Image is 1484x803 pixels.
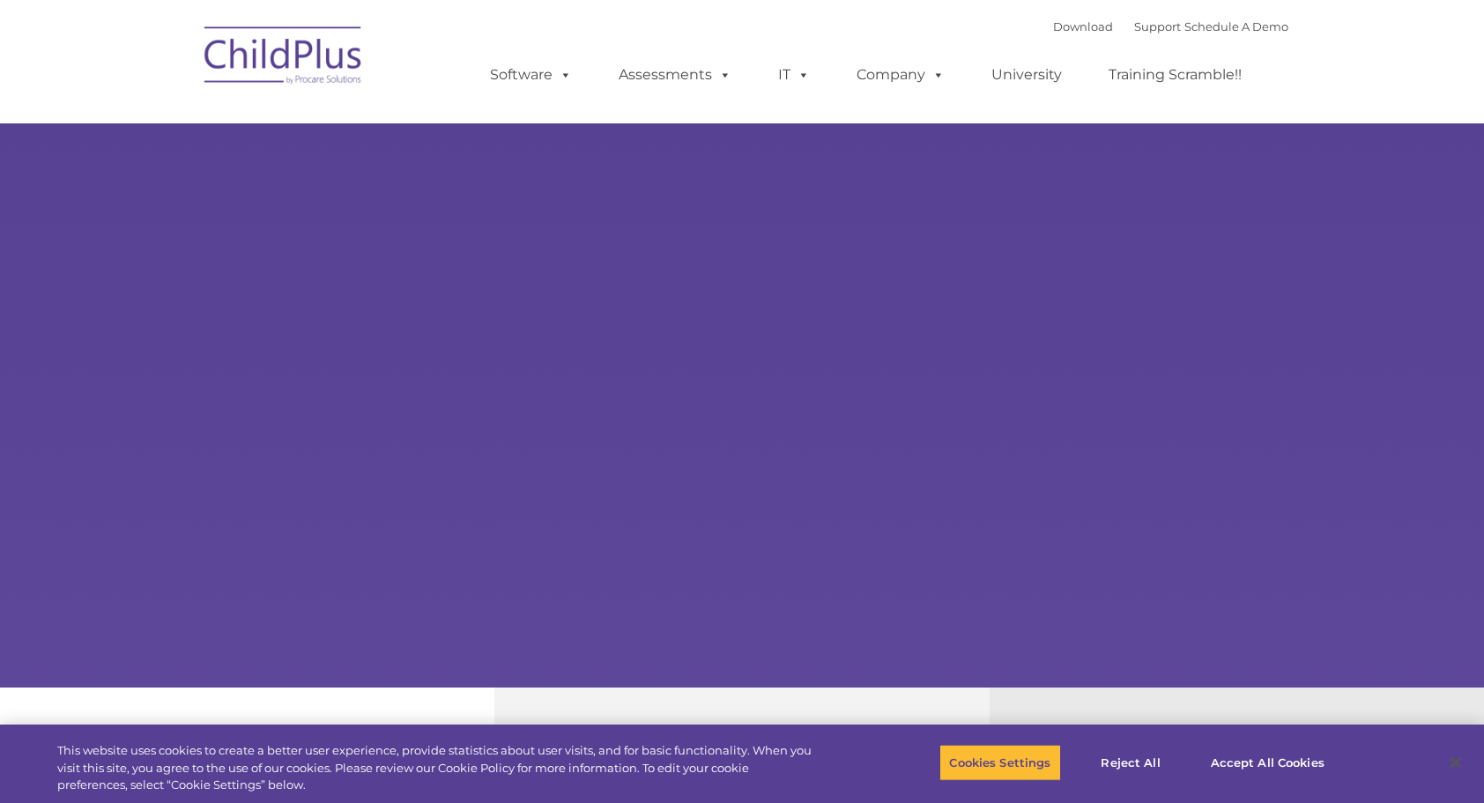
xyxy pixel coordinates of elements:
font: | [1053,19,1288,33]
a: Software [472,57,590,93]
a: Schedule A Demo [1184,19,1288,33]
img: ChildPlus by Procare Solutions [196,14,372,102]
a: IT [761,57,827,93]
a: Training Scramble!! [1091,57,1259,93]
a: Download [1053,19,1113,33]
div: This website uses cookies to create a better user experience, provide statistics about user visit... [57,742,816,794]
button: Cookies Settings [939,744,1060,781]
button: Reject All [1076,744,1186,781]
button: Close [1436,743,1475,782]
a: Company [839,57,962,93]
a: University [974,57,1080,93]
a: Assessments [601,57,749,93]
a: Support [1134,19,1181,33]
button: Accept All Cookies [1201,744,1334,781]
